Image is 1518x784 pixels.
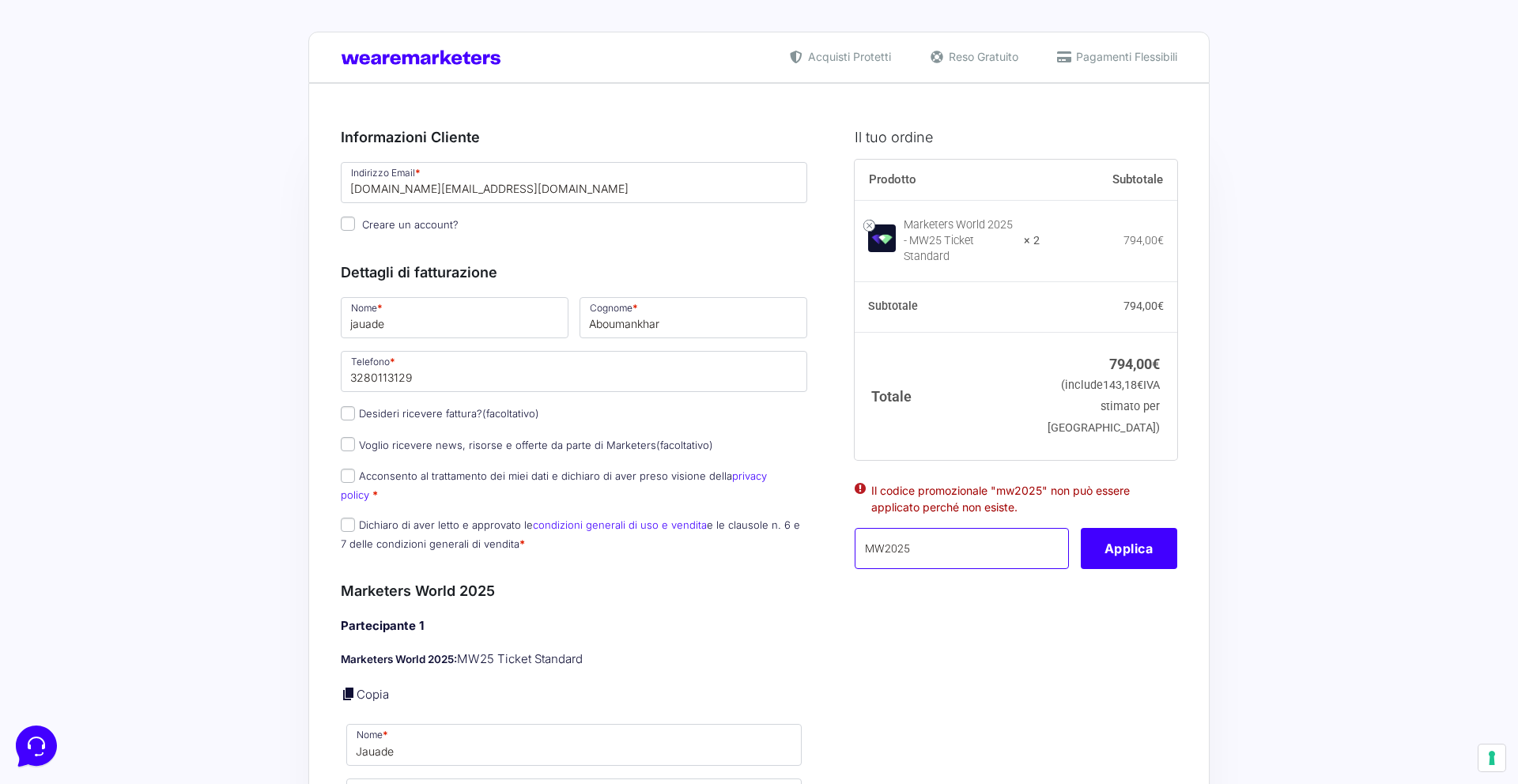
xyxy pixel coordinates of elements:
bdi: 794,00 [1123,300,1164,312]
button: Le tue preferenze relative al consenso per le tecnologie di tracciamento [1478,744,1505,771]
label: Acconsento al trattamento dei miei dati e dichiaro di aver preso visione della [341,469,767,500]
input: Telefono * [341,351,807,392]
button: Home [13,507,110,544]
button: Aiuto [206,507,304,544]
li: Il codice promozionale "mw2025" non può essere applicato perché non esiste. [871,482,1161,515]
iframe: Customerly Messenger Launcher [13,722,60,770]
img: Marketers World 2025 - MW25 Ticket Standard [868,224,896,252]
a: Copia i dettagli dell'acquirente [341,686,357,702]
span: Creare un account? [362,218,459,231]
img: dark [25,89,57,120]
img: dark [51,89,82,120]
input: Creare un account? [341,217,355,231]
bdi: 794,00 [1123,234,1164,247]
p: Home [47,530,74,544]
label: Voglio ricevere news, risorse e offerte da parte di Marketers [341,439,713,451]
span: Trova una risposta [25,196,123,209]
input: Voglio ricevere news, risorse e offerte da parte di Marketers(facoltativo) [341,437,355,451]
span: € [1152,356,1160,372]
h3: Informazioni Cliente [341,126,807,148]
label: Dichiaro di aver letto e approvato le e le clausole n. 6 e 7 delle condizioni generali di vendita [341,518,800,549]
th: Subtotale [855,282,1040,333]
input: Coupon [855,528,1069,569]
a: condizioni generali di uso e vendita [533,518,707,531]
a: Copia [357,687,389,702]
span: (facoltativo) [482,407,539,420]
input: Dichiaro di aver letto e approvato lecondizioni generali di uso e venditae le clausole n. 6 e 7 d... [341,518,355,532]
img: dark [76,89,108,120]
bdi: 794,00 [1109,356,1160,372]
button: Applica [1081,528,1177,569]
h3: Marketers World 2025 [341,580,807,601]
span: Le tue conversazioni [25,63,134,76]
a: Apri Centro Assistenza [168,196,291,209]
span: € [1137,379,1143,392]
a: privacy policy [341,469,767,500]
span: € [1157,234,1164,247]
th: Prodotto [855,160,1040,201]
th: Totale [855,332,1040,459]
input: Indirizzo Email * [341,162,807,203]
strong: × 2 [1024,233,1040,249]
span: Inizia una conversazione [103,142,233,155]
span: (facoltativo) [656,439,713,451]
th: Subtotale [1040,160,1177,201]
input: Cerca un articolo... [36,230,259,246]
button: Messaggi [110,507,207,544]
span: Reso Gratuito [945,48,1018,65]
h3: Il tuo ordine [855,126,1177,148]
span: 143,18 [1103,379,1143,392]
button: Inizia una conversazione [25,133,291,164]
h3: Dettagli di fatturazione [341,262,807,283]
label: Desideri ricevere fattura? [341,407,539,420]
h4: Partecipante 1 [341,617,807,635]
p: MW25 Ticket Standard [341,650,807,669]
span: € [1157,300,1164,312]
span: Acquisti Protetti [804,48,891,65]
div: Marketers World 2025 - MW25 Ticket Standard [904,217,1014,265]
span: Pagamenti Flessibili [1072,48,1177,65]
strong: Marketers World 2025: [341,653,457,665]
p: Messaggi [137,530,179,544]
input: Nome * [341,297,568,338]
input: Desideri ricevere fattura?(facoltativo) [341,406,355,420]
input: Cognome * [580,297,807,338]
h2: Ciao da Marketers 👋 [13,13,266,38]
small: (include IVA stimato per [GEOGRAPHIC_DATA]) [1048,379,1160,435]
input: Acconsento al trattamento dei miei dati e dichiaro di aver preso visione dellaprivacy policy [341,469,355,483]
p: Aiuto [244,530,266,544]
